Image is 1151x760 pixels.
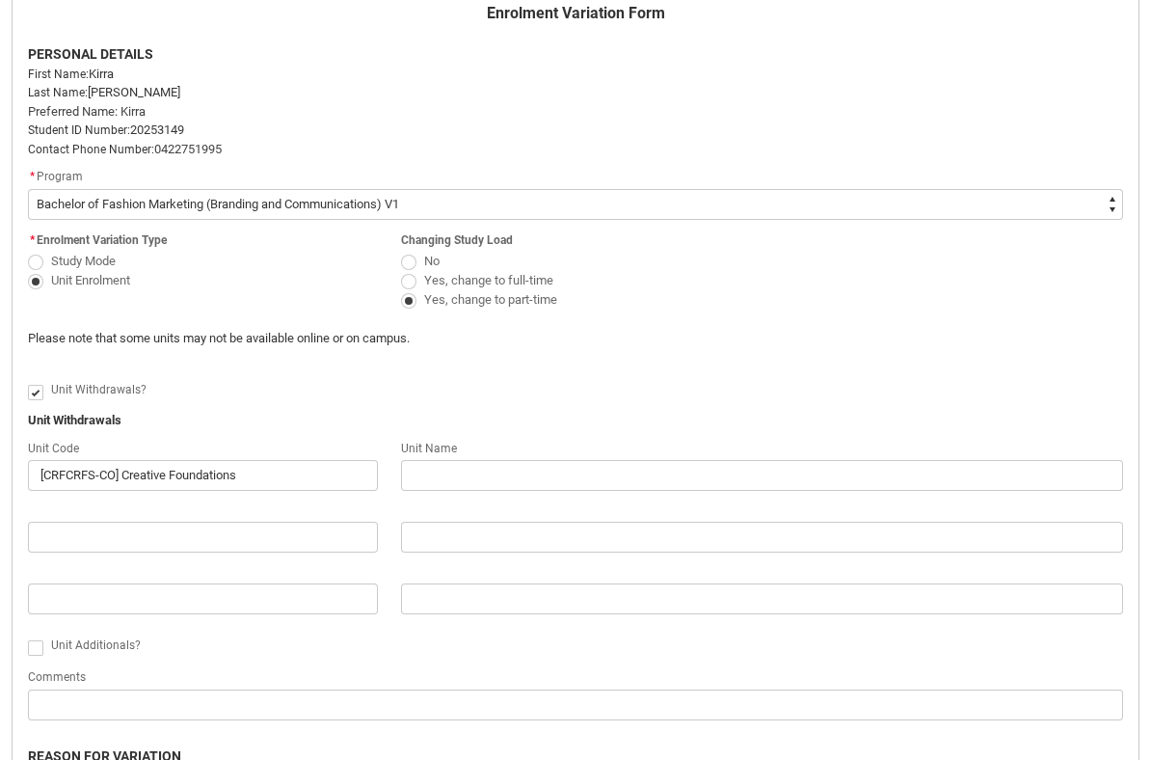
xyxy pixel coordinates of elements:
[401,442,457,455] span: Unit Name
[51,638,141,652] span: Unit Additionals?
[28,670,86,684] span: Comments
[28,65,1123,84] p: Kirra
[401,233,513,247] span: Changing Study Load
[30,233,35,247] abbr: required
[51,383,147,396] span: Unit Withdrawals?
[424,254,440,268] span: No
[28,68,89,81] span: First Name:
[424,273,553,287] span: Yes, change to full-time
[154,142,222,156] span: 0422751995
[28,143,154,156] span: Contact Phone Number:
[28,46,153,62] strong: PERSONAL DETAILS
[51,273,130,287] span: Unit Enrolment
[28,442,79,455] span: Unit Code
[28,413,121,427] b: Unit Withdrawals
[28,123,130,137] span: Student ID Number:
[28,104,146,119] span: Preferred Name: Kirra
[424,292,557,307] span: Yes, change to part-time
[28,121,1123,140] p: 20253149
[37,233,167,247] span: Enrolment Variation Type
[28,86,88,99] span: Last Name:
[37,170,83,183] span: Program
[30,170,35,183] abbr: required
[28,83,1123,102] p: [PERSON_NAME]
[28,329,843,348] p: Please note that some units may not be available online or on campus.
[487,4,665,22] strong: Enrolment Variation Form
[51,254,116,268] span: Study Mode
